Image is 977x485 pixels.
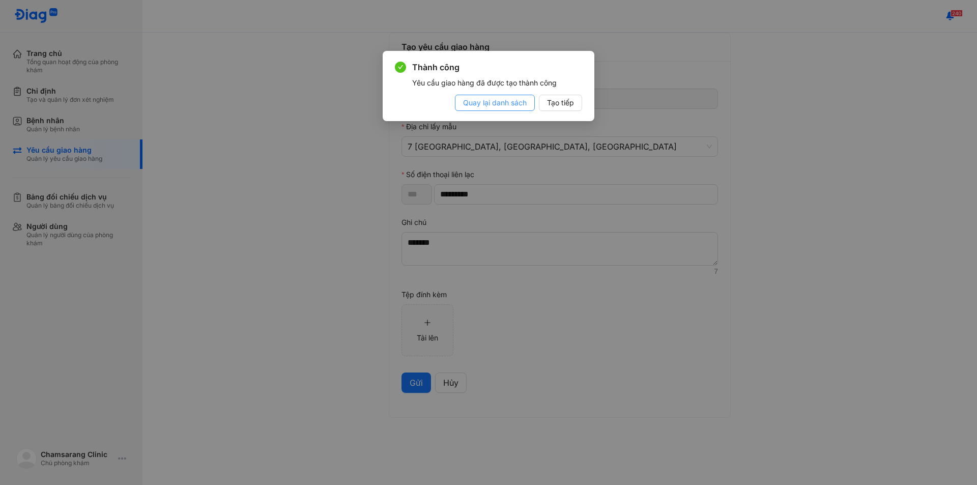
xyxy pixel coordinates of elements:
[539,95,582,111] button: Tạo tiếp
[547,97,574,108] span: Tạo tiếp
[463,97,527,108] span: Quay lại danh sách
[412,61,582,73] span: Thành công
[395,62,406,73] span: check-circle
[412,77,582,89] div: Yêu cầu giao hàng đã được tạo thành công
[455,95,535,111] button: Quay lại danh sách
